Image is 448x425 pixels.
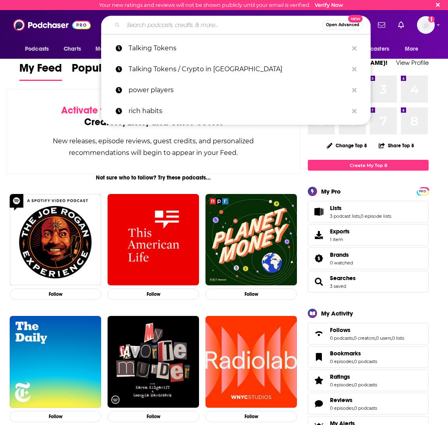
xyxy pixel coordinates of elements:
span: Brands [330,251,349,258]
button: Share Top 8 [378,138,415,153]
input: Search podcasts, credits, & more... [123,19,322,31]
a: 3 podcast lists [330,213,360,219]
a: Exports [308,224,429,246]
span: Ratings [330,373,350,380]
span: Monitoring [95,43,124,55]
button: open menu [345,41,401,57]
a: Bookmarks [330,350,377,357]
button: open menu [19,41,59,57]
a: 0 lists [392,335,404,341]
a: Follows [330,326,404,334]
button: Follow [108,411,199,423]
span: Reviews [330,396,353,404]
div: My Activity [321,309,353,317]
div: New releases, episode reviews, guest credits, and personalized recommendations will begin to appe... [47,135,259,159]
a: The Daily [10,316,101,407]
span: Exports [330,228,350,235]
a: rich habits [101,101,371,122]
a: 0 watched [330,260,353,266]
span: Podcasts [25,43,49,55]
a: Ratings [311,375,327,386]
span: Lists [308,201,429,223]
span: Reviews [308,393,429,415]
span: Popular Feed [72,61,140,80]
a: 0 creators [354,335,375,341]
span: Logged in as charlottestone [417,16,435,34]
a: 0 episode lists [361,213,391,219]
button: open menu [399,41,429,57]
a: 0 podcasts [354,405,377,411]
span: Searches [308,271,429,293]
a: Charts [58,41,86,57]
span: Brands [308,248,429,269]
img: The Joe Rogan Experience [10,194,101,285]
div: Not sure who to follow? Try these podcasts... [6,174,300,181]
a: This American Life [108,194,199,285]
img: Podchaser - Follow, Share and Rate Podcasts [13,17,91,33]
a: PRO [418,188,427,194]
span: , [353,405,354,411]
a: Show notifications dropdown [375,18,388,32]
span: Activate your Feed [61,104,144,116]
button: Follow [205,289,297,300]
span: , [353,359,354,364]
a: 0 episodes [330,382,353,388]
a: Popular Feed [72,61,140,81]
a: Lists [311,206,327,217]
a: Searches [330,274,356,282]
button: Open AdvancedNew [322,20,363,30]
a: Talking Tokens [101,38,371,59]
img: My Favorite Murder with Karen Kilgariff and Georgia Hardstark [108,316,199,407]
span: More [405,43,419,55]
a: Searches [311,276,327,287]
a: 0 podcasts [330,335,353,341]
button: Follow [10,289,101,300]
div: by following Podcasts, Creators, Lists, and other Users! [47,105,259,128]
a: Brands [330,251,353,258]
span: , [391,335,392,341]
span: , [353,382,354,388]
span: Bookmarks [330,350,361,357]
a: 0 podcasts [354,359,377,364]
p: Talking Tokens / Crypto in America [129,59,348,80]
a: View Profile [396,59,429,66]
span: 1 item [330,237,350,242]
p: Talking Tokens [129,38,348,59]
span: Ratings [308,369,429,391]
button: Follow [205,411,297,423]
span: , [375,335,376,341]
span: Charts [64,43,81,55]
a: Show notifications dropdown [395,18,407,32]
span: New [348,15,363,23]
span: Follows [330,326,351,334]
p: rich habits [129,101,348,122]
a: 0 episodes [330,359,353,364]
img: Planet Money [205,194,297,285]
a: Reviews [330,396,377,404]
span: Open Advanced [326,23,359,27]
img: User Profile [417,16,435,34]
a: Verify Now [315,2,343,8]
a: Reviews [311,398,327,409]
button: Follow [108,289,199,300]
a: Ratings [330,373,377,380]
a: Lists [330,204,391,212]
a: 0 podcasts [354,382,377,388]
button: Follow [10,411,101,423]
span: Follows [308,323,429,345]
a: 0 episodes [330,405,353,411]
button: Change Top 8 [322,140,372,151]
a: My Feed [19,61,62,81]
button: open menu [90,41,135,57]
svg: Email not verified [428,16,435,23]
div: Your new ratings and reviews will not be shown publicly until your email is verified. [99,2,343,8]
img: Radiolab [205,316,297,407]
